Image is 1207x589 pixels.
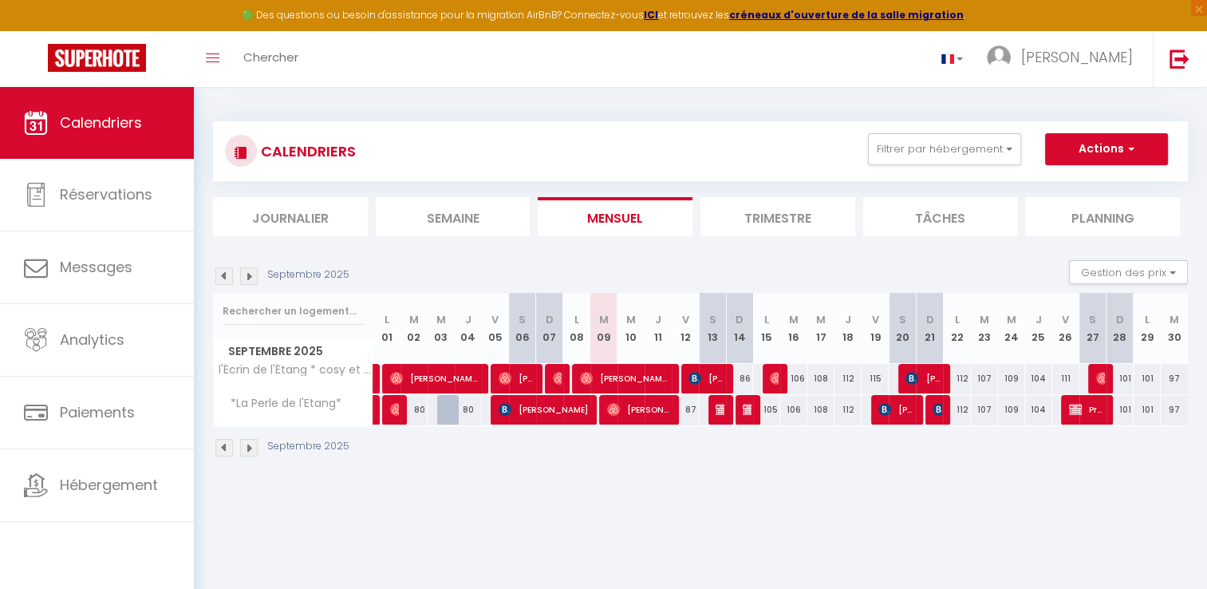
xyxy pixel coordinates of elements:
th: 06 [509,293,536,364]
th: 22 [943,293,970,364]
a: [PERSON_NAME] [373,395,381,425]
abbr: M [980,312,989,327]
th: 19 [862,293,889,364]
abbr: M [1007,312,1016,327]
abbr: L [1145,312,1150,327]
abbr: S [519,312,526,327]
abbr: D [925,312,933,327]
li: Planning [1025,197,1180,236]
th: 03 [428,293,455,364]
abbr: M [436,312,446,327]
span: *La Perle de l'Etang* [216,395,345,413]
abbr: J [1035,312,1042,327]
span: [PERSON_NAME] [770,363,779,393]
th: 05 [482,293,509,364]
th: 15 [753,293,780,364]
th: 29 [1134,293,1161,364]
button: Filtrer par hébergement [868,133,1021,165]
th: 01 [373,293,400,364]
th: 11 [645,293,672,364]
a: [PERSON_NAME] [373,364,381,394]
li: Trimestre [700,197,855,236]
abbr: L [955,312,960,327]
div: 115 [862,364,889,393]
span: [PERSON_NAME] [1021,47,1133,67]
span: [PERSON_NAME] [688,363,724,393]
div: 112 [834,395,862,425]
th: 23 [971,293,998,364]
abbr: M [599,312,609,327]
input: Rechercher un logement... [223,297,364,326]
button: Actions [1045,133,1168,165]
th: 09 [590,293,617,364]
span: Propriétaire Propriétaire [1069,394,1105,425]
p: Septembre 2025 [267,439,349,454]
h3: CALENDRIERS [257,133,356,169]
abbr: S [709,312,716,327]
img: ... [987,45,1011,69]
abbr: M [409,312,419,327]
span: [PERSON_NAME] [499,363,534,393]
a: ICI [644,8,658,22]
span: [PERSON_NAME] [PERSON_NAME] [933,394,941,425]
abbr: D [546,312,554,327]
abbr: M [626,312,636,327]
div: 112 [943,395,970,425]
abbr: J [655,312,661,327]
div: 97 [1161,364,1188,393]
div: 87 [672,395,699,425]
div: 107 [971,395,998,425]
span: Paiements [60,402,135,422]
div: 106 [780,364,807,393]
div: 108 [807,364,834,393]
div: 107 [971,364,998,393]
div: 101 [1106,364,1134,393]
th: 04 [455,293,482,364]
th: 20 [889,293,916,364]
span: l'Écrin de l'Étang * cosy et chaleureux [216,364,376,376]
abbr: M [816,312,826,327]
span: [PERSON_NAME] [905,363,941,393]
span: Réservations [60,184,152,204]
abbr: M [1170,312,1179,327]
img: Super Booking [48,44,146,72]
li: Tâches [863,197,1018,236]
th: 30 [1161,293,1188,364]
div: 104 [1025,364,1052,393]
th: 28 [1106,293,1134,364]
abbr: D [1116,312,1124,327]
span: [PERSON_NAME] [PERSON_NAME] [553,363,562,393]
span: [PERSON_NAME] [607,394,670,425]
th: 08 [563,293,590,364]
span: [PERSON_NAME] [716,394,724,425]
span: Calendriers [60,113,142,132]
abbr: J [465,312,471,327]
abbr: S [1089,312,1096,327]
span: Chercher [243,49,298,65]
th: 26 [1052,293,1079,364]
th: 24 [998,293,1025,364]
div: 112 [834,364,862,393]
th: 25 [1025,293,1052,364]
p: Septembre 2025 [267,267,349,283]
span: Septembre 2025 [214,340,373,363]
abbr: M [789,312,799,327]
a: créneaux d'ouverture de la salle migration [729,8,964,22]
img: logout [1170,49,1189,69]
th: 21 [916,293,943,364]
div: 86 [726,364,753,393]
abbr: V [1062,312,1069,327]
div: 108 [807,395,834,425]
div: 80 [400,395,428,425]
li: Journalier [213,197,368,236]
abbr: L [574,312,579,327]
th: 12 [672,293,699,364]
button: Gestion des prix [1069,260,1188,284]
div: 80 [455,395,482,425]
th: 13 [699,293,726,364]
div: 104 [1025,395,1052,425]
span: [PERSON_NAME] [390,394,399,425]
div: 97 [1161,395,1188,425]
